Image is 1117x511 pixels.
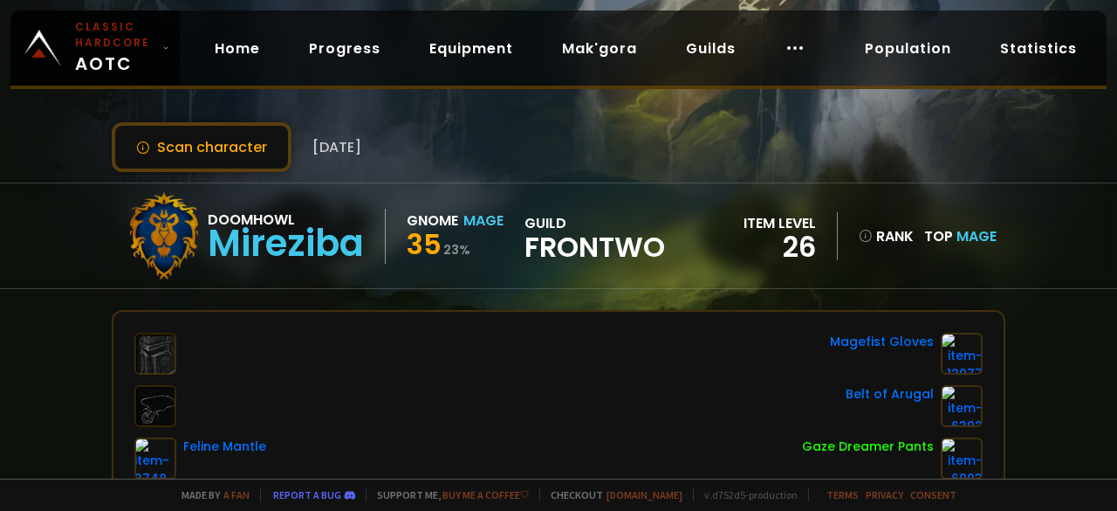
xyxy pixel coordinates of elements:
[910,488,956,501] a: Consent
[866,488,903,501] a: Privacy
[851,31,965,66] a: Population
[223,488,250,501] a: a fan
[443,241,470,259] small: 23 %
[208,209,364,231] div: Doomhowl
[986,31,1091,66] a: Statistics
[415,31,527,66] a: Equipment
[407,224,442,264] span: 35
[830,333,934,351] div: Magefist Gloves
[463,210,504,231] div: Mage
[826,488,859,501] a: Terms
[295,31,394,66] a: Progress
[924,225,997,247] div: Top
[10,10,180,86] a: Classic HardcoreAOTC
[171,488,250,501] span: Made by
[524,234,665,260] span: Frontwo
[208,231,364,257] div: Mireziba
[744,212,816,234] div: item level
[524,212,665,260] div: guild
[744,234,816,260] div: 26
[183,438,266,456] div: Feline Mantle
[846,385,934,404] div: Belt of Arugal
[941,385,983,427] img: item-6392
[407,210,458,231] div: Gnome
[112,122,291,172] button: Scan character
[134,438,176,480] img: item-3748
[941,438,983,480] img: item-6903
[273,488,341,501] a: Report a bug
[442,488,529,501] a: Buy me a coffee
[366,488,529,501] span: Support me,
[606,488,682,501] a: [DOMAIN_NAME]
[75,19,155,77] span: AOTC
[802,438,934,456] div: Gaze Dreamer Pants
[859,225,914,247] div: rank
[941,333,983,375] img: item-12977
[956,226,997,246] span: Mage
[672,31,750,66] a: Guilds
[312,136,361,158] span: [DATE]
[693,488,798,501] span: v. d752d5 - production
[75,19,155,51] small: Classic Hardcore
[201,31,274,66] a: Home
[548,31,651,66] a: Mak'gora
[539,488,682,501] span: Checkout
